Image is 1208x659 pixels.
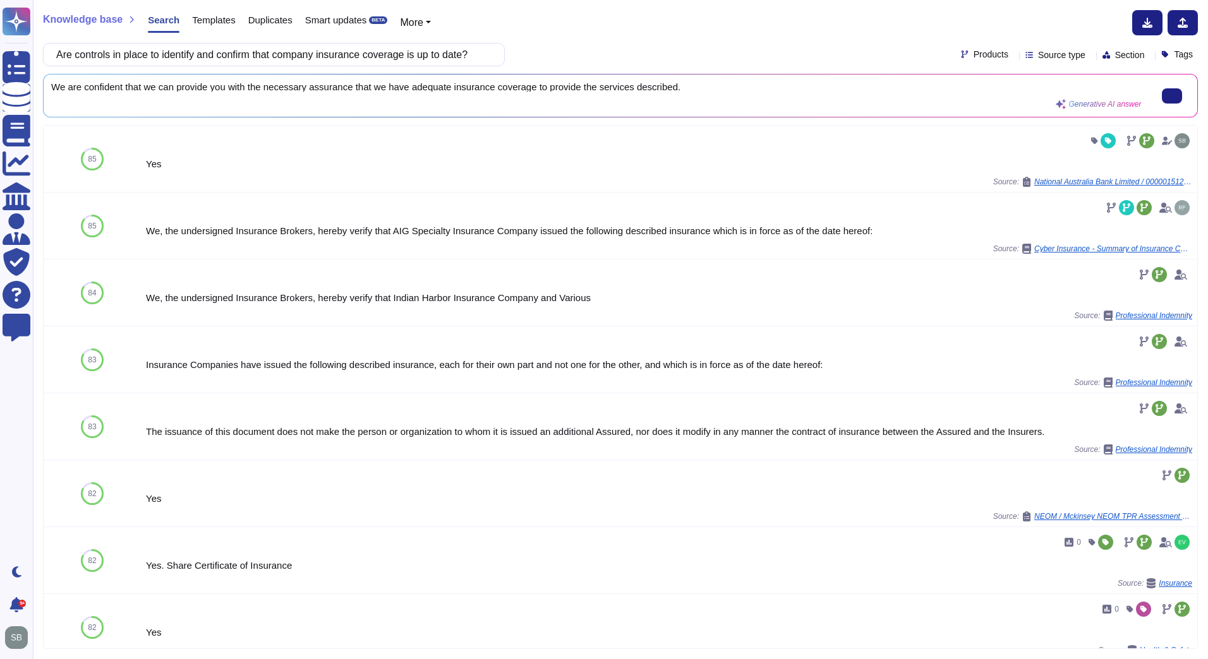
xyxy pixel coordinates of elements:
span: We are confident that we can provide you with the necessary assurance that we have adequate insur... [51,82,1141,92]
span: Professional Indemnity [1116,379,1192,386]
div: Insurance Companies have issued the following described insurance, each for their own part and no... [146,360,1192,369]
span: Source: [1074,311,1192,321]
span: Source type [1038,50,1085,59]
button: user [3,624,37,651]
span: Templates [192,15,235,25]
div: The issuance of this document does not make the person or organization to whom it is issued an ad... [146,427,1192,436]
span: Source: [993,177,1192,187]
span: Professional Indemnity [1116,446,1192,453]
span: 84 [88,289,96,297]
span: Professional Indemnity [1116,312,1192,319]
img: user [1175,200,1190,215]
div: BETA [369,16,387,24]
span: Smart updates [305,15,367,25]
span: Search [148,15,179,25]
div: We, the undersigned Insurance Brokers, hereby verify that Indian Harbor Insurance Company and Var... [146,293,1192,302]
span: Source: [993,511,1192,521]
div: We, the undersigned Insurance Brokers, hereby verify that AIG Specialty Insurance Company issued ... [146,226,1192,235]
span: Duplicates [248,15,293,25]
span: Source: [1074,444,1192,454]
div: Yes [146,159,1192,169]
div: 9+ [18,600,26,607]
span: Insurance [1159,579,1192,587]
span: 85 [88,222,96,230]
span: 0 [1114,605,1119,613]
span: 82 [88,490,96,497]
span: Generative AI answer [1068,100,1141,108]
span: 0 [1077,538,1081,546]
span: 85 [88,155,96,163]
div: Yes [146,494,1192,503]
span: 82 [88,624,96,631]
span: Source: [1074,377,1192,388]
span: Tags [1174,50,1193,59]
span: More [400,17,423,28]
span: Health & Safety [1140,646,1192,654]
span: Source: [1118,578,1192,588]
span: Source: [993,244,1192,254]
input: Search a question or template... [50,44,492,66]
span: Section [1115,50,1145,59]
img: user [1175,535,1190,550]
span: National Australia Bank Limited / 0000015125 - FW: Help completing request from NAB [1034,178,1192,186]
span: Source: [1098,645,1192,655]
div: Yes [146,627,1192,637]
img: user [1175,133,1190,148]
span: 83 [88,356,96,364]
span: 83 [88,423,96,430]
button: More [400,15,431,30]
img: user [5,626,28,649]
span: NEOM / Mckinsey NEOM TPR Assessment V1.1 (1) [1034,513,1192,520]
div: Yes. Share Certificate of Insurance [146,561,1192,570]
span: Knowledge base [43,15,123,25]
span: Cyber Insurance - Summary of Insurance Contract [1034,245,1192,252]
span: Products [974,50,1008,59]
span: 82 [88,557,96,564]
